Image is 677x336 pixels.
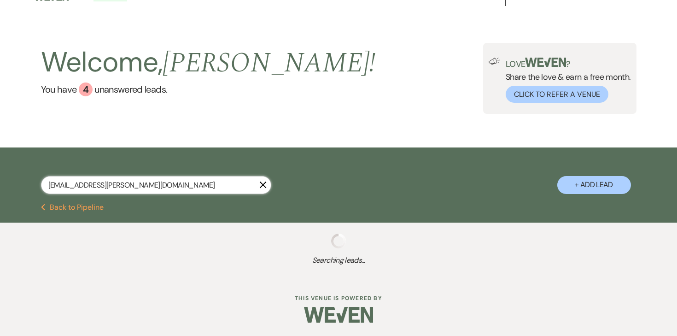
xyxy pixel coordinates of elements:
[506,86,608,103] button: Click to Refer a Venue
[41,43,376,83] h2: Welcome,
[41,204,104,211] button: Back to Pipeline
[557,176,631,194] button: + Add Lead
[304,299,373,331] img: Weven Logo
[41,176,271,194] input: Search by name, event date, email address or phone number
[41,83,376,96] a: You have 4 unanswered leads.
[331,234,346,248] img: loading spinner
[489,58,500,65] img: loud-speaker-illustration.svg
[163,42,375,84] span: [PERSON_NAME] !
[34,255,643,266] span: Searching leads...
[525,58,566,67] img: weven-logo-green.svg
[500,58,631,103] div: Share the love & earn a free month.
[506,58,631,68] p: Love ?
[79,83,93,96] div: 4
